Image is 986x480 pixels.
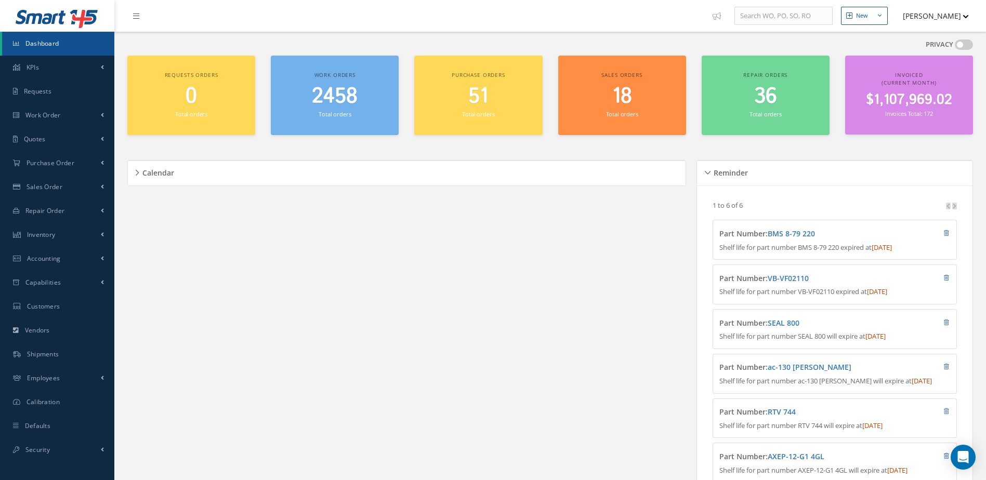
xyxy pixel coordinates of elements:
span: Requests orders [165,71,218,78]
a: Dashboard [2,32,114,56]
a: Work orders 2458 Total orders [271,56,399,135]
span: : [766,451,824,461]
span: Vendors [25,326,50,335]
span: Inventory [27,230,56,239]
span: : [766,407,796,417]
span: Requests [24,87,51,96]
span: (Current Month) [882,79,936,86]
span: [DATE] [887,465,908,475]
span: Purchase orders [452,71,505,78]
span: Sales orders [601,71,642,78]
h5: Reminder [711,165,748,178]
a: Purchase orders 51 Total orders [414,56,542,135]
span: KPIs [27,63,39,72]
h4: Part Number [719,452,888,461]
span: 2458 [312,82,358,111]
a: Repair orders 36 Total orders [702,56,830,135]
span: : [766,229,815,238]
span: [DATE] [862,421,883,430]
label: PRIVACY [926,39,953,50]
p: Shelf life for part number BMS 8-79 220 expired at [719,243,950,253]
span: Security [25,445,50,454]
span: 51 [468,82,488,111]
span: Repair Order [25,206,65,215]
span: : [766,362,851,372]
span: Employees [27,374,60,382]
input: Search WO, PO, SO, RO [734,7,833,25]
span: 0 [186,82,197,111]
span: 18 [612,82,632,111]
small: Total orders [606,110,638,118]
span: Calibration [27,397,60,406]
span: [DATE] [865,331,886,341]
span: Repair orders [743,71,787,78]
span: : [766,318,799,328]
a: ac-130 [PERSON_NAME] [768,362,851,372]
p: Shelf life for part number AXEP-12-G1 4GL will expire at [719,465,950,476]
small: Invoices Total: 172 [885,110,933,117]
span: Work Order [25,111,61,119]
small: Total orders [462,110,494,118]
p: Shelf life for part number RTV 744 will expire at [719,421,950,431]
h4: Part Number [719,363,888,372]
h4: Part Number [719,319,888,328]
span: [DATE] [872,243,892,252]
p: 1 to 6 of 6 [713,201,743,210]
a: AXEP-12-G1 4GL [768,451,824,461]
small: Total orders [750,110,782,118]
p: Shelf life for part number SEAL 800 will expire at [719,331,950,342]
span: Quotes [24,135,46,143]
span: Shipments [27,350,59,358]
span: Purchase Order [27,158,74,167]
span: Dashboard [25,39,59,48]
a: SEAL 800 [768,318,799,328]
span: [DATE] [912,376,932,385]
div: Open Intercom Messenger [951,445,976,470]
small: Total orders [319,110,351,118]
a: VB-VF02110 [768,273,809,283]
button: New [841,7,888,25]
a: RTV 744 [768,407,796,417]
span: : [766,273,809,283]
h5: Calendar [139,165,174,178]
span: Defaults [25,421,50,430]
div: New [856,11,868,20]
p: Shelf life for part number ac-130 [PERSON_NAME] will expire at [719,376,950,386]
span: Accounting [27,254,61,263]
a: Invoiced (Current Month) $1,107,969.02 Invoices Total: 172 [845,56,973,135]
a: Requests orders 0 Total orders [127,56,255,135]
span: Invoiced [895,71,923,78]
button: [PERSON_NAME] [893,6,969,26]
span: [DATE] [867,287,887,296]
span: $1,107,969.02 [866,90,952,110]
p: Shelf life for part number VB-VF02110 expired at [719,287,950,297]
h4: Part Number [719,230,888,238]
small: Total orders [175,110,207,118]
span: Sales Order [27,182,62,191]
span: 36 [754,82,777,111]
span: Customers [27,302,60,311]
a: BMS 8-79 220 [768,229,815,238]
h4: Part Number [719,408,888,417]
h4: Part Number [719,274,888,283]
span: Capabilities [25,278,61,287]
a: Sales orders 18 Total orders [558,56,686,135]
span: Work orders [314,71,356,78]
